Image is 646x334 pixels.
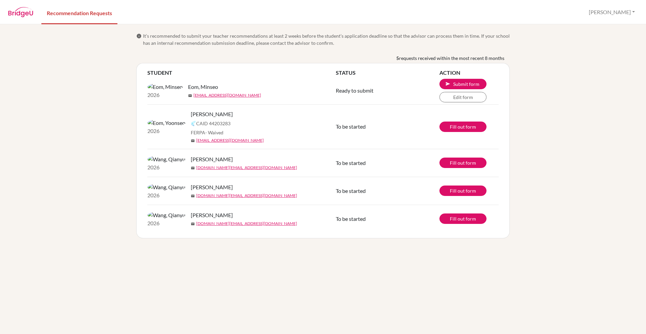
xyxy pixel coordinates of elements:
[439,69,499,77] th: ACTION
[147,83,183,91] img: Eom, Minseo
[191,139,195,143] span: mail
[147,211,185,219] img: Wang, Qianyu
[439,158,487,168] a: Fill out form
[193,92,261,98] a: [EMAIL_ADDRESS][DOMAIN_NAME]
[147,219,185,227] p: 2026
[439,186,487,196] a: Fill out form
[205,130,223,135] span: - Waived
[196,193,297,199] a: [DOMAIN_NAME][EMAIL_ADDRESS][DOMAIN_NAME]
[196,165,297,171] a: [DOMAIN_NAME][EMAIL_ADDRESS][DOMAIN_NAME]
[445,81,451,87] span: send
[191,183,233,191] span: [PERSON_NAME]
[336,188,366,194] span: To be started
[147,119,185,127] img: Eom, Yoonseo
[439,92,487,102] a: Edit form
[143,32,510,46] span: It’s recommended to submit your teacher recommendations at least 2 weeks before the student’s app...
[147,69,336,77] th: STUDENT
[336,69,439,77] th: STATUS
[336,87,373,94] span: Ready to submit
[191,110,233,118] span: [PERSON_NAME]
[136,33,142,39] span: info
[399,55,504,62] span: requests received within the most recent 8 months
[196,137,264,143] a: [EMAIL_ADDRESS][DOMAIN_NAME]
[191,121,196,126] img: Common App logo
[147,191,185,199] p: 2026
[191,211,233,219] span: [PERSON_NAME]
[191,222,195,226] span: mail
[336,123,366,130] span: To be started
[188,83,218,91] span: Eom, Minseo
[41,1,117,24] a: Recommendation Requests
[191,166,195,170] span: mail
[439,213,487,224] a: Fill out form
[191,129,223,136] span: FERPA
[147,127,185,135] p: 2026
[196,120,230,127] span: CAID 44203283
[196,221,297,227] a: [DOMAIN_NAME][EMAIL_ADDRESS][DOMAIN_NAME]
[336,160,366,166] span: To be started
[147,163,185,171] p: 2026
[147,155,185,163] img: Wang, Qianyu
[8,7,33,17] img: BridgeU logo
[191,155,233,163] span: [PERSON_NAME]
[439,122,487,132] a: Fill out form
[191,194,195,198] span: mail
[336,215,366,222] span: To be started
[586,6,638,19] button: [PERSON_NAME]
[147,91,183,99] p: 2026
[396,55,399,62] b: 5
[147,183,185,191] img: Wang, Qianyu
[188,94,192,98] span: mail
[439,79,487,89] button: Submit Minseo's recommendation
